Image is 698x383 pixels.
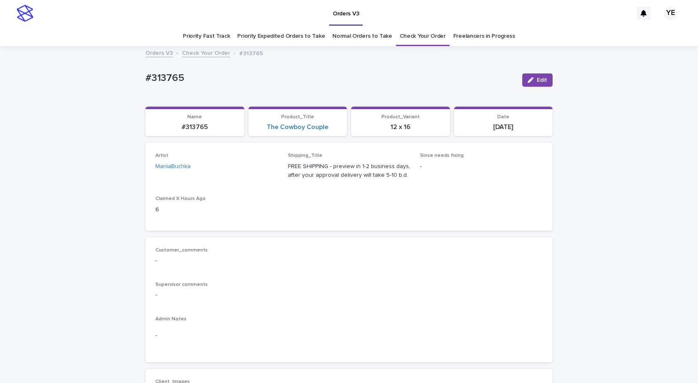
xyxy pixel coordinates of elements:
a: The Cowboy Couple [267,123,328,131]
span: Shipping_Title [288,153,322,158]
a: Priority Expedited Orders to Take [237,27,325,46]
span: Edit [537,77,547,83]
p: - [155,256,543,265]
a: Orders V3 [145,48,173,57]
span: Date [497,115,509,120]
span: Since needs fixing [420,153,464,158]
p: - [155,291,543,300]
span: Customer_comments [155,248,208,253]
a: Freelancers in Progress [453,27,515,46]
p: 12 x 16 [356,123,445,131]
a: MariiaBuchka [155,162,191,171]
p: FREE SHIPPING - preview in 1-2 business days, after your approval delivery will take 5-10 b.d. [288,162,410,180]
a: Priority Fast Track [183,27,230,46]
span: Supervisor comments [155,282,208,287]
a: Normal Orders to Take [332,27,392,46]
img: stacker-logo-s-only.png [17,5,33,22]
p: - [420,162,543,171]
p: - [155,331,543,340]
span: Artist [155,153,168,158]
div: YE [664,7,677,20]
p: #313765 [150,123,239,131]
a: Check Your Order [400,27,446,46]
span: Admin Notes [155,317,187,322]
span: Name [187,115,202,120]
span: Claimed X Hours Ago [155,196,206,201]
span: Product_Variant [381,115,420,120]
button: Edit [522,73,553,87]
p: 6 [155,205,278,214]
span: Product_Title [281,115,314,120]
p: [DATE] [459,123,548,131]
p: #313765 [145,72,516,84]
p: #313765 [239,48,263,57]
a: Check Your Order [182,48,230,57]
